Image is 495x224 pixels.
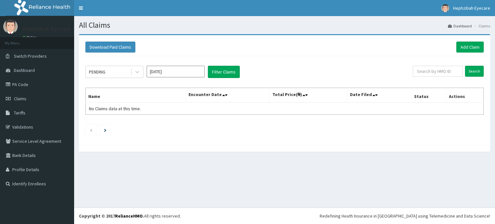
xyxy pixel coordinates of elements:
th: Actions [446,88,483,103]
th: Encounter Date [186,88,270,103]
input: Select Month and Year [147,66,205,77]
img: User Image [3,19,18,34]
a: Online [23,35,38,40]
h1: All Claims [79,21,490,29]
strong: Copyright © 2017 . [79,213,144,219]
div: Redefining Heath Insurance in [GEOGRAPHIC_DATA] using Telemedicine and Data Science! [320,213,490,219]
button: Filter Claims [208,66,240,78]
span: Claims [14,96,26,102]
img: User Image [441,4,449,12]
a: Add Claim [456,42,484,53]
a: RelianceHMO [115,213,143,219]
th: Total Price(₦) [270,88,347,103]
a: Next page [104,127,106,133]
span: Switch Providers [14,53,47,59]
a: Dashboard [448,23,472,29]
th: Status [412,88,446,103]
footer: All rights reserved. [74,208,495,224]
th: Name [86,88,186,103]
th: Date Filed [347,88,412,103]
div: PENDING [89,69,105,75]
p: Hephzibah Eyecare [23,26,71,32]
li: Claims [472,23,490,29]
a: Previous page [90,127,92,133]
span: Dashboard [14,67,35,73]
span: Hephzibah Eyecare [453,5,490,11]
input: Search [465,66,484,77]
span: Tariffs [14,110,25,116]
button: Download Paid Claims [85,42,135,53]
span: No Claims data at this time. [89,106,141,112]
input: Search by HMO ID [413,66,463,77]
